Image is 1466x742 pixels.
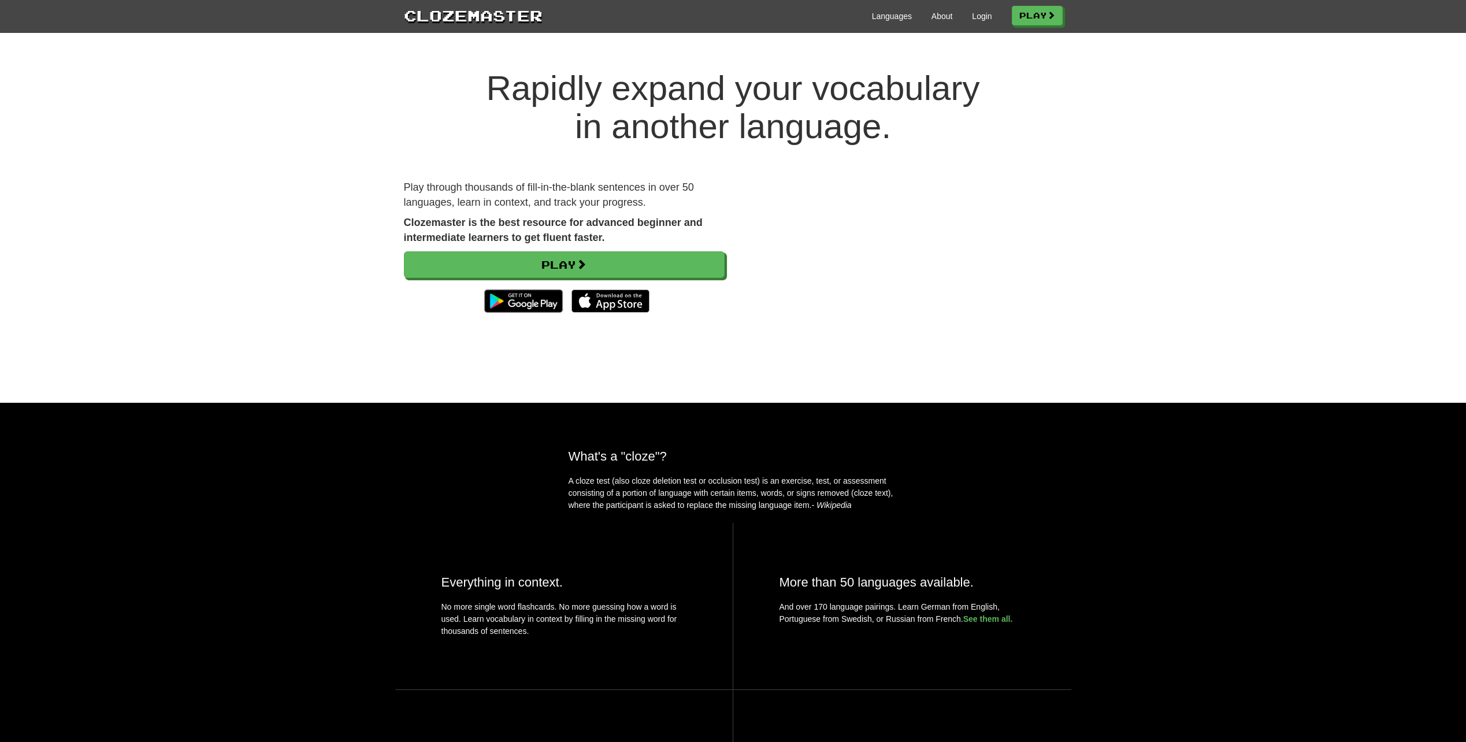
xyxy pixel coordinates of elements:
[571,290,650,313] img: Download_on_the_App_Store_Badge_US-UK_135x40-25178aeef6eb6b83b96f5f2d004eda3bffbb37122de64afbaef7...
[812,500,852,510] em: - Wikipedia
[404,5,543,26] a: Clozemaster
[404,217,703,243] strong: Clozemaster is the best resource for advanced beginner and intermediate learners to get fluent fa...
[569,475,898,511] p: A cloze test (also cloze deletion test or occlusion test) is an exercise, test, or assessment con...
[963,614,1013,624] a: See them all.
[441,575,686,589] h2: Everything in context.
[780,575,1025,589] h2: More than 50 languages available.
[931,10,953,22] a: About
[404,180,725,210] p: Play through thousands of fill-in-the-blank sentences in over 50 languages, learn in context, and...
[478,284,568,318] img: Get it on Google Play
[1012,6,1063,25] a: Play
[780,601,1025,625] p: And over 170 language pairings. Learn German from English, Portuguese from Swedish, or Russian fr...
[972,10,992,22] a: Login
[441,601,686,643] p: No more single word flashcards. No more guessing how a word is used. Learn vocabulary in context ...
[404,251,725,278] a: Play
[569,449,898,463] h2: What's a "cloze"?
[872,10,912,22] a: Languages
